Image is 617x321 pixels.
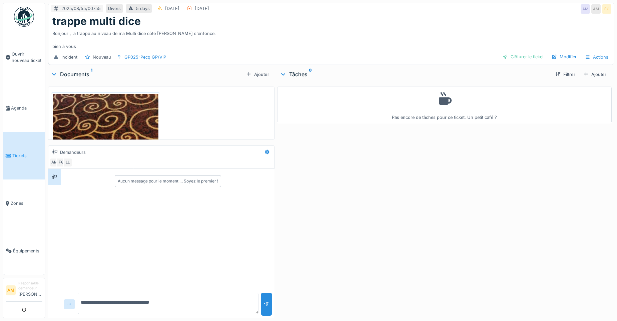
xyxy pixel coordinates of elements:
span: Zones [11,200,42,206]
a: Équipements [3,227,45,275]
h1: trappe multi dice [52,15,141,28]
div: Actions [582,52,611,62]
span: Tickets [12,153,42,159]
div: Ajouter [243,70,272,79]
div: [DATE] [195,5,209,12]
div: [DATE] [165,5,179,12]
a: Zones [3,179,45,227]
sup: 0 [309,70,312,78]
div: Aucun message pour le moment … Soyez le premier ! [118,178,218,184]
div: Nouveau [93,54,111,60]
a: Agenda [3,84,45,132]
span: Équipements [13,248,42,254]
div: Pas encore de tâches pour ce ticket. Un petit café ? [281,90,607,121]
a: Ouvrir nouveau ticket [3,30,45,84]
div: 5 days [136,5,150,12]
div: AM [591,4,601,14]
div: Clôturer le ticket [500,52,546,61]
a: Tickets [3,132,45,179]
div: GP025-Pecq GP/VIP [124,54,166,60]
a: AM Responsable demandeur[PERSON_NAME] [6,281,42,302]
div: FG [56,158,66,167]
div: Responsable demandeur [18,281,42,291]
div: LL [63,158,72,167]
span: Agenda [11,105,42,111]
sup: 1 [91,70,92,78]
div: Bonjour , la trappe au niveau de ma Multi dice côté [PERSON_NAME] s'enfonce. bien à vous [52,28,610,50]
div: Modifier [549,52,579,61]
img: Badge_color-CXgf-gQk.svg [14,7,34,27]
div: Ajouter [581,70,609,79]
div: AM [50,158,59,167]
div: AM [581,4,590,14]
div: Demandeurs [60,149,86,156]
div: Documents [51,70,243,78]
div: FG [602,4,611,14]
div: 2025/08/55/00755 [61,5,101,12]
li: [PERSON_NAME] [18,281,42,300]
div: Filtrer [553,70,578,79]
li: AM [6,285,16,295]
div: Divers [108,5,121,12]
div: Tâches [280,70,550,78]
span: Ouvrir nouveau ticket [12,51,42,64]
div: Incident [61,54,77,60]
